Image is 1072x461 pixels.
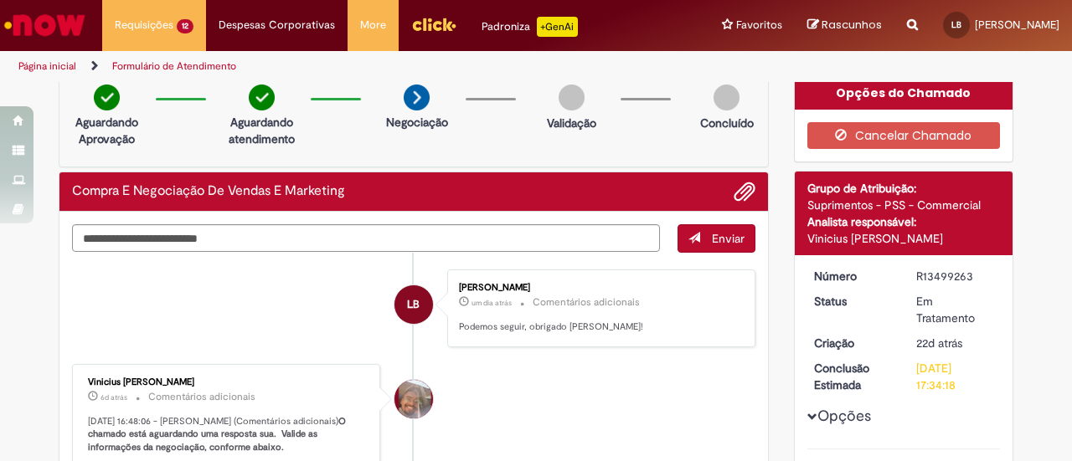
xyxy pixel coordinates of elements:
[360,17,386,33] span: More
[916,268,994,284] div: R13499263
[801,335,904,351] dt: Criação
[951,19,961,30] span: LB
[72,224,660,252] textarea: Digite sua mensagem aqui...
[822,17,882,33] span: Rascunhos
[88,377,367,387] div: Vinicius [PERSON_NAME]
[807,197,1001,213] div: Suprimentos - PSS - Commercial
[537,17,578,37] p: +GenAi
[394,380,433,418] div: Vinicius Rafael De Souza
[411,12,456,37] img: click_logo_yellow_360x200.png
[386,114,448,131] p: Negociação
[714,85,740,110] img: img-circle-grey.png
[975,18,1059,32] span: [PERSON_NAME]
[807,213,1001,230] div: Analista responsável:
[678,224,755,253] button: Enviar
[559,85,585,110] img: img-circle-grey.png
[94,85,120,110] img: check-circle-green.png
[547,115,596,131] p: Validação
[112,59,236,73] a: Formulário de Atendimento
[734,181,755,202] button: Adicionar anexos
[916,293,994,326] div: Em Tratamento
[404,85,430,110] img: arrow-next.png
[459,283,738,293] div: [PERSON_NAME]
[795,76,1013,110] div: Opções do Chamado
[249,85,275,110] img: check-circle-green.png
[801,293,904,310] dt: Status
[115,17,173,33] span: Requisições
[459,320,738,334] p: Podemos seguir, obrigado [PERSON_NAME]!
[807,230,1001,247] div: Vinicius [PERSON_NAME]
[219,17,335,33] span: Despesas Corporativas
[66,114,147,147] p: Aguardando Aprovação
[407,284,420,325] span: LB
[700,115,754,131] p: Concluído
[801,360,904,393] dt: Conclusão Estimada
[533,295,640,310] small: Comentários adicionais
[916,336,962,351] time: 08/09/2025 16:30:53
[177,19,193,33] span: 12
[100,392,127,402] span: 6d atrás
[72,184,345,199] h2: Compra E Negociação De Vendas E Marketing Histórico de tíquete
[807,180,1001,197] div: Grupo de Atribuição:
[394,285,433,324] div: Lucas Silveira Balloni
[13,51,702,82] ul: Trilhas de página
[801,268,904,284] dt: Número
[482,17,578,37] div: Padroniza
[472,298,512,308] time: 29/09/2025 12:00:36
[472,298,512,308] span: um dia atrás
[221,114,302,147] p: Aguardando atendimento
[100,392,127,402] time: 24/09/2025 16:48:06
[807,18,882,33] a: Rascunhos
[712,231,745,246] span: Enviar
[916,360,994,393] div: [DATE] 17:34:18
[916,336,962,351] span: 22d atrás
[148,390,255,404] small: Comentários adicionais
[2,8,88,42] img: ServiceNow
[807,122,1001,149] button: Cancelar Chamado
[736,17,782,33] span: Favoritos
[916,335,994,351] div: 08/09/2025 16:30:53
[18,59,76,73] a: Página inicial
